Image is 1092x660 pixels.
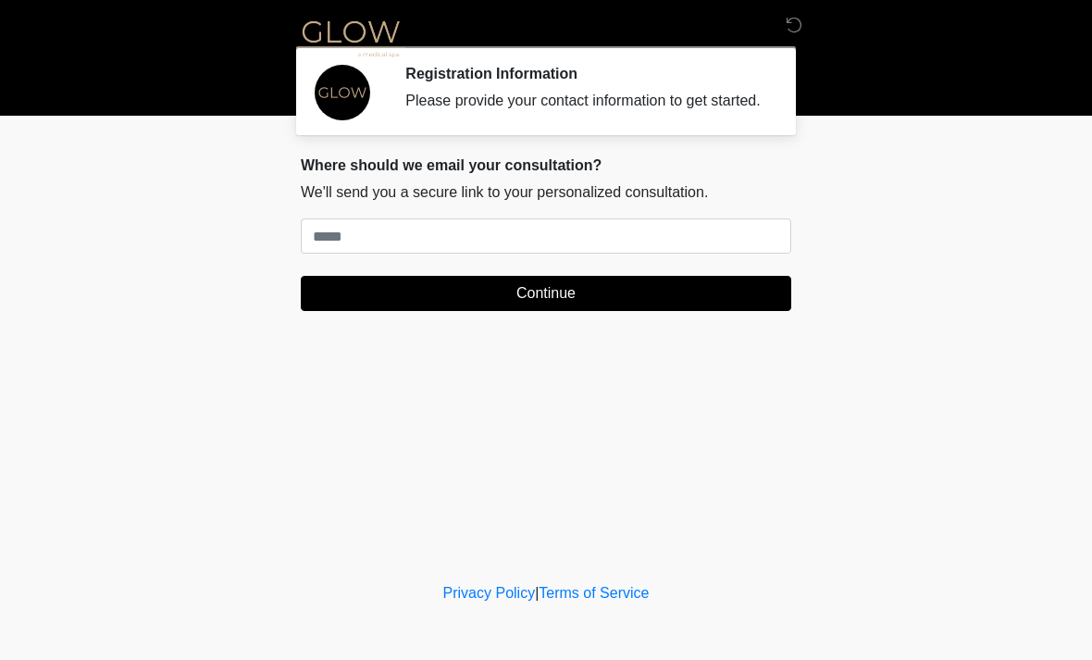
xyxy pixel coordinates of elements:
[301,156,791,174] h2: Where should we email your consultation?
[539,585,649,601] a: Terms of Service
[443,585,536,601] a: Privacy Policy
[282,14,419,61] img: Glow Medical Spa Logo
[315,65,370,120] img: Agent Avatar
[301,181,791,204] p: We'll send you a secure link to your personalized consultation.
[405,90,763,112] div: Please provide your contact information to get started.
[301,276,791,311] button: Continue
[535,585,539,601] a: |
